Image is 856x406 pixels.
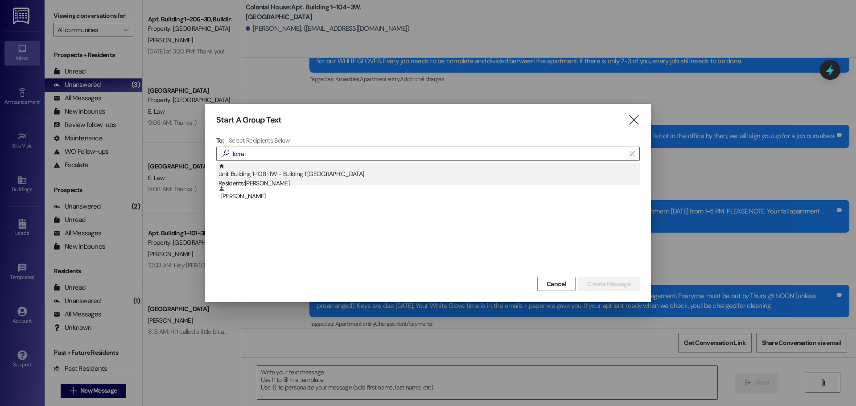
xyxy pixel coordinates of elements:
[218,179,640,188] div: Residents: [PERSON_NAME]
[233,148,625,160] input: Search for any contact or apartment
[218,185,640,201] div: : [PERSON_NAME]
[628,115,640,125] i: 
[229,136,290,144] h4: Select Recipients Below
[216,163,640,185] div: Unit: Building 1~108~1W - Building 1 [GEOGRAPHIC_DATA]Residents:[PERSON_NAME]
[216,115,281,125] h3: Start A Group Text
[537,277,576,291] button: Cancel
[630,150,634,157] i: 
[578,277,640,291] button: Create Message
[547,279,566,289] span: Cancel
[218,163,640,189] div: Unit: Building 1~108~1W - Building 1 [GEOGRAPHIC_DATA]
[587,279,630,289] span: Create Message
[625,147,639,160] button: Clear text
[216,185,640,208] div: : [PERSON_NAME]
[216,136,224,144] h3: To:
[218,149,233,158] i: 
